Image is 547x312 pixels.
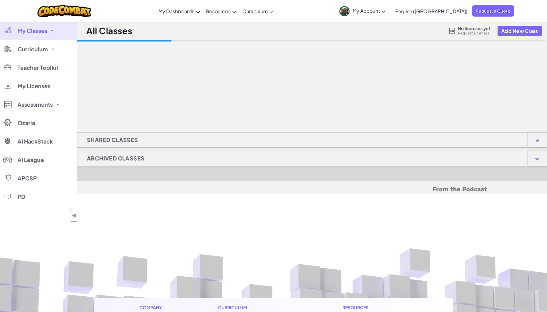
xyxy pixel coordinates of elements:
[77,151,154,166] h1: Archived Classes
[342,304,408,311] h1: Resources
[77,132,148,148] h1: Shared Classes
[18,157,44,163] span: AI League
[18,139,53,144] span: AI HackStack
[395,8,467,14] span: English ([GEOGRAPHIC_DATA])
[18,65,58,70] span: Teacher Toolkit
[155,3,203,19] a: My Dashboards
[18,46,48,52] span: Curriculum
[139,304,168,311] h1: Company
[86,25,132,37] h1: All Classes
[458,31,490,36] a: Request Licenses
[18,120,35,126] span: Ozaria
[353,7,385,14] span: My Account
[18,83,50,89] span: My Licenses
[206,8,231,14] span: Resources
[392,3,471,19] a: English ([GEOGRAPHIC_DATA])
[239,3,276,19] a: Curriculum
[158,8,194,14] span: My Dashboards
[218,304,292,311] h1: Curriculum
[137,184,487,194] h5: From the Podcast
[242,8,268,14] span: Curriculum
[472,5,514,17] a: Request a Quote
[339,6,350,16] img: avatar
[18,28,47,34] span: My Classes
[498,26,542,36] button: Add New Class
[458,26,490,31] span: No licenses yet
[72,211,77,220] span: ◀
[336,1,389,21] a: My Account
[203,3,239,19] a: Resources
[18,102,53,107] span: Assessments
[37,5,91,17] img: CodeCombat logo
